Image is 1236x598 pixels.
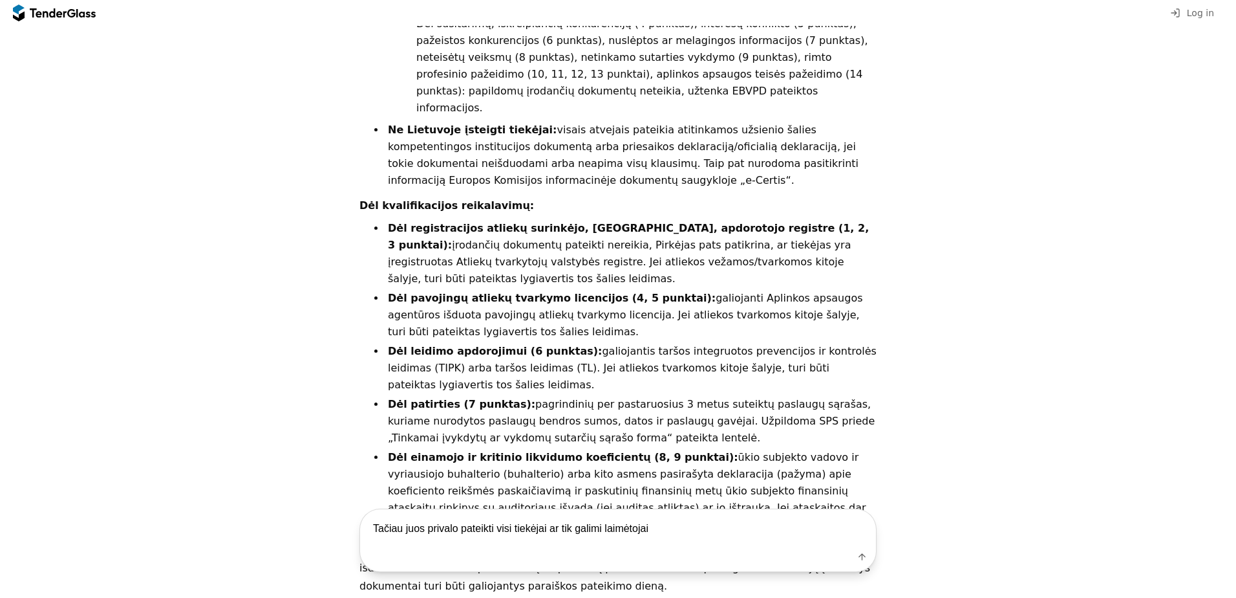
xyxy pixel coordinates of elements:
[385,220,877,287] li: įrodančių dokumentų pateikti nereikia, Pirkėjas pats patikrina, ar tiekėjas yra įregistruotas Atl...
[388,122,877,189] p: visais atvejais pateikia atitinkamos užsienio šalies kompetentingos institucijos dokumentą arba p...
[1187,8,1214,18] span: Log in
[388,222,869,251] strong: Dėl registracijos atliekų surinkėjo, [GEOGRAPHIC_DATA], apdorotojo registre (1, 2, 3 punktai):
[359,199,534,212] strong: Dėl kvalifikacijos reikalavimų:
[385,396,877,447] li: pagrindinių per pastaruosius 3 metus suteiktų paslaugų sąrašas, kuriame nurodytos paslaugų bendro...
[385,343,877,393] li: galiojantis taršos integruotos prevencijos ir kontrolės leidimas (TIPK) arba taršos leidimas (TL)...
[385,290,877,340] li: galiojanti Aplinkos apsaugos agentūros išduota pavojingų atliekų tvarkymo licencija. Jei atliekos...
[388,451,738,463] strong: Dėl einamojo ir kritinio likvidumo koeficientų (8, 9 punktai):
[388,124,557,136] strong: Ne Lietuvoje įsteigti tiekėjai:
[414,16,877,116] li: Dėl susitarimų, iškreipiančių konkurenciją (4 punktas), interesų konflikto (5 punktas), pažeistos...
[385,449,877,533] li: ūkio subjekto vadovo ir vyriausiojo buhalterio (buhalterio) arba kito asmens pasirašyta deklaraci...
[360,510,876,548] textarea: Tačiau juos privalo pateikti visi tiekėjai ar tik galimi laimėtojai
[388,345,602,357] strong: Dėl leidimo apdorojimui (6 punktas):
[1166,5,1218,21] button: Log in
[388,292,716,304] strong: Dėl pavojingų atliekų tvarkymo licencijos (4, 5 punktai):
[388,398,535,410] strong: Dėl patirties (7 punktas):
